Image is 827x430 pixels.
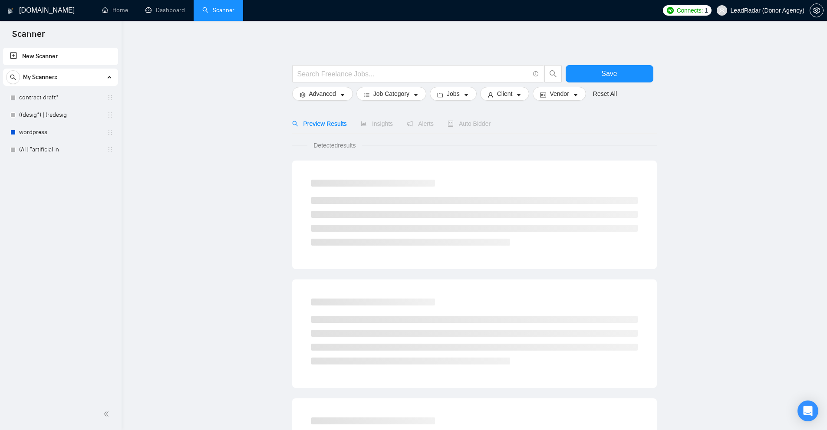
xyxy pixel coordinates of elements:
[6,70,20,84] button: search
[300,92,306,98] span: setting
[667,7,674,14] img: upwork-logo.png
[540,92,546,98] span: idcard
[3,69,118,158] li: My Scanners
[810,7,824,14] a: setting
[497,89,513,98] span: Client
[3,48,118,65] li: New Scanner
[107,146,114,153] span: holder
[292,87,353,101] button: settingAdvancedcaret-down
[107,112,114,118] span: holder
[19,106,102,124] a: ((desig*) | (redesig
[356,87,426,101] button: barsJob Categorycaret-down
[373,89,409,98] span: Job Category
[705,6,708,15] span: 1
[566,65,653,82] button: Save
[480,87,530,101] button: userClientcaret-down
[430,87,477,101] button: folderJobscaret-down
[19,141,102,158] a: (AI | "artificial in
[601,68,617,79] span: Save
[107,94,114,101] span: holder
[292,120,347,127] span: Preview Results
[593,89,617,98] a: Reset All
[107,129,114,136] span: holder
[5,28,52,46] span: Scanner
[810,3,824,17] button: setting
[516,92,522,98] span: caret-down
[19,89,102,106] a: contract draft*
[361,121,367,127] span: area-chart
[448,120,491,127] span: Auto Bidder
[19,124,102,141] a: wordpress
[102,7,128,14] a: homeHome
[437,92,443,98] span: folder
[309,89,336,98] span: Advanced
[10,48,111,65] a: New Scanner
[810,7,823,14] span: setting
[407,121,413,127] span: notification
[145,7,185,14] a: dashboardDashboard
[307,141,362,150] span: Detected results
[533,71,539,77] span: info-circle
[7,4,13,18] img: logo
[545,70,561,78] span: search
[23,69,57,86] span: My Scanners
[797,400,818,421] div: Open Intercom Messenger
[550,89,569,98] span: Vendor
[448,121,454,127] span: robot
[339,92,346,98] span: caret-down
[364,92,370,98] span: bars
[202,7,234,14] a: searchScanner
[573,92,579,98] span: caret-down
[533,87,586,101] button: idcardVendorcaret-down
[488,92,494,98] span: user
[292,121,298,127] span: search
[719,7,725,13] span: user
[7,74,20,80] span: search
[361,120,393,127] span: Insights
[677,6,703,15] span: Connects:
[413,92,419,98] span: caret-down
[297,69,529,79] input: Search Freelance Jobs...
[463,92,469,98] span: caret-down
[407,120,434,127] span: Alerts
[544,65,562,82] button: search
[447,89,460,98] span: Jobs
[103,410,112,418] span: double-left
